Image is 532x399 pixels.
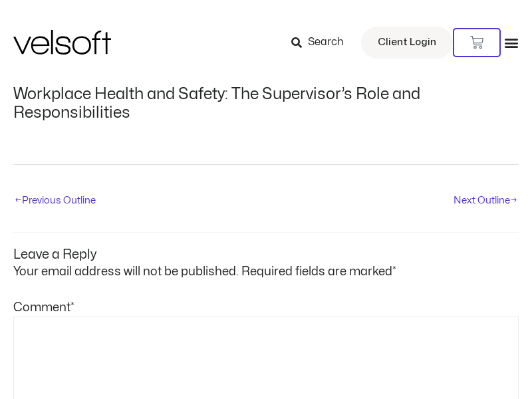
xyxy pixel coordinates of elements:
[241,266,396,277] span: Required fields are marked
[15,196,22,205] span: ←
[378,34,436,51] span: Client Login
[13,164,519,214] nav: Post navigation
[454,190,517,213] a: Next Outline→
[510,196,517,205] span: →
[15,190,96,213] a: ←Previous Outline
[361,27,453,59] a: Client Login
[291,31,353,54] a: Search
[13,302,74,313] label: Comment
[308,34,344,51] span: Search
[13,30,111,55] img: Velsoft Training Materials
[13,266,239,277] span: Your email address will not be published.
[13,85,519,123] h1: Workplace Health and Safety: The Supervisor’s Role and Responsibilities
[13,233,519,263] h3: Leave a Reply
[504,35,519,50] div: Menu Toggle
